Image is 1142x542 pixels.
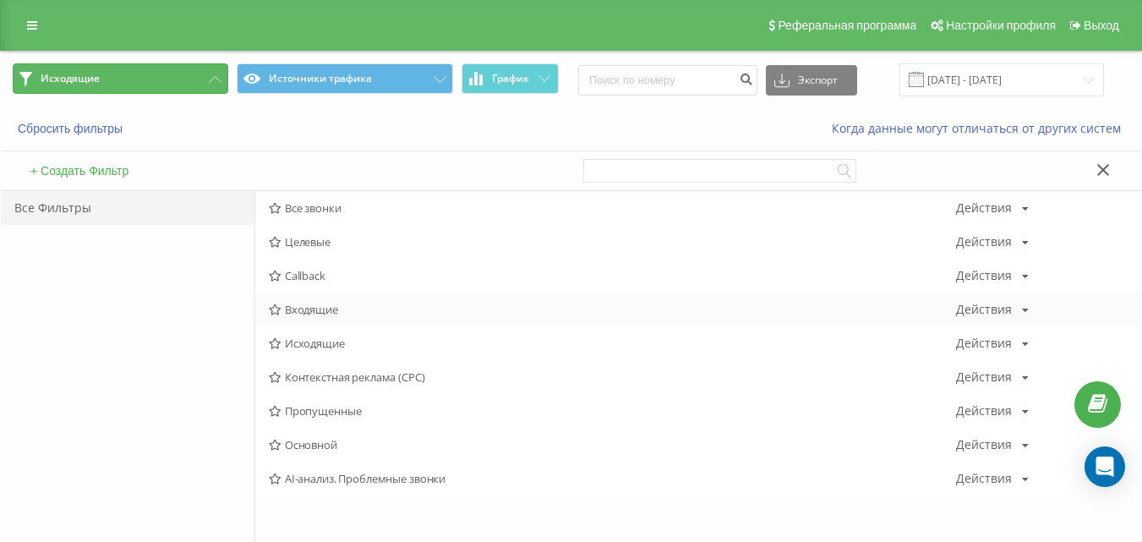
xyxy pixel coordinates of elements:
[25,163,134,178] button: + Создать Фильтр
[832,120,1129,136] a: Когда данные могут отличаться от других систем
[41,72,100,85] span: Исходящие
[269,405,956,417] span: Пропущенные
[269,439,956,451] span: Основной
[1,191,254,225] div: Все Фильтры
[269,304,956,315] span: Входящие
[956,439,1012,451] div: Действия
[13,63,228,94] button: Исходящие
[269,236,956,248] span: Целевые
[1091,162,1116,180] button: Закрыть
[269,371,956,383] span: Контекстная реклама (CPC)
[1084,19,1119,32] span: Выход
[956,337,1012,349] div: Действия
[578,65,757,96] input: Поиск по номеру
[269,337,956,349] span: Исходящие
[956,371,1012,383] div: Действия
[778,19,916,32] span: Реферальная программа
[1085,446,1125,487] div: Open Intercom Messenger
[956,473,1012,485] div: Действия
[766,65,857,96] button: Экспорт
[269,270,956,282] span: Callback
[269,202,956,214] span: Все звонки
[946,19,1056,32] span: Настройки профиля
[956,405,1012,417] div: Действия
[237,63,452,94] button: Источники трафика
[462,63,559,94] button: График
[492,73,529,85] span: График
[956,202,1012,214] div: Действия
[956,236,1012,248] div: Действия
[269,473,956,485] span: AI-анализ. Проблемные звонки
[956,270,1012,282] div: Действия
[13,121,131,136] button: Сбросить фильтры
[956,304,1012,315] div: Действия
